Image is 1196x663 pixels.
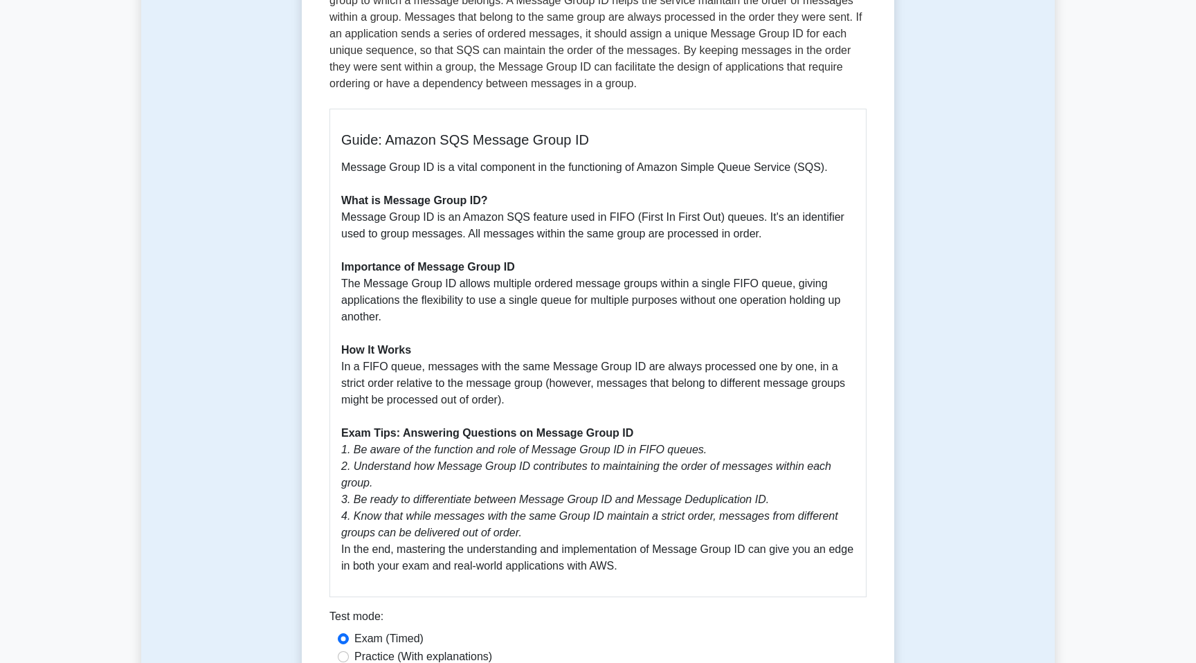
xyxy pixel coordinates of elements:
h5: Guide: Amazon SQS Message Group ID [341,131,855,148]
b: What is Message Group ID? [341,194,488,206]
label: Exam (Timed) [354,630,424,647]
i: 1. Be aware of the function and role of Message Group ID in FIFO queues. [341,444,707,455]
div: Test mode: [329,608,867,630]
i: 2. Understand how Message Group ID contributes to maintaining the order of messages within each g... [341,460,831,489]
b: Exam Tips: Answering Questions on Message Group ID [341,427,633,439]
b: Importance of Message Group ID [341,261,515,273]
p: Message Group ID is a vital component in the functioning of Amazon Simple Queue Service (SQS). Me... [341,159,855,574]
b: How It Works [341,344,411,356]
i: 3. Be ready to differentiate between Message Group ID and Message Deduplication ID. [341,493,769,505]
i: 4. Know that while messages with the same Group ID maintain a strict order, messages from differe... [341,510,838,538]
